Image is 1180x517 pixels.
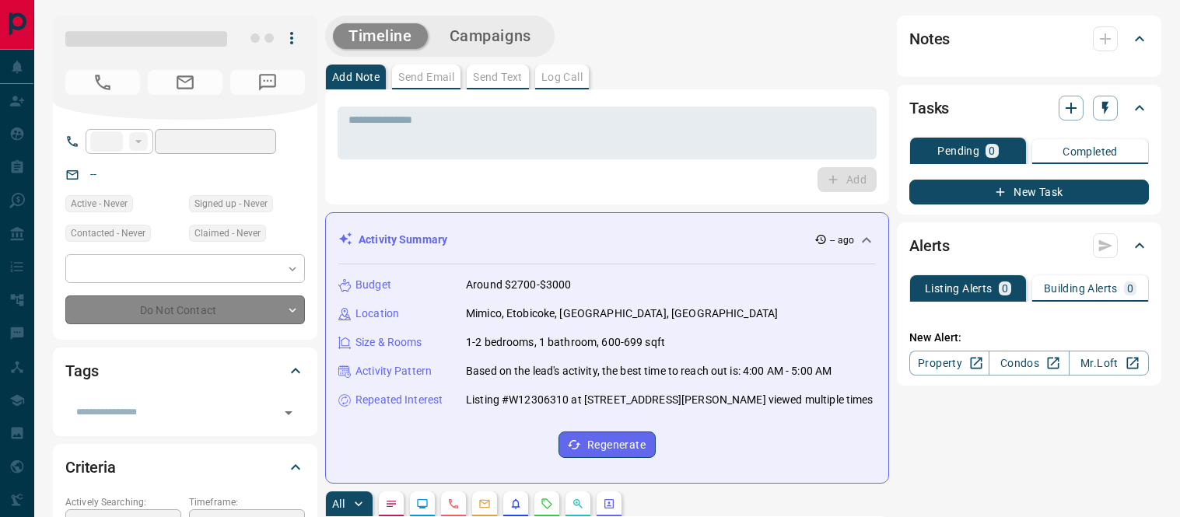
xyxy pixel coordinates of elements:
div: Alerts [909,227,1149,264]
h2: Tags [65,358,98,383]
p: Listing Alerts [925,283,993,294]
a: Property [909,351,989,376]
span: No Number [230,70,305,95]
button: New Task [909,180,1149,204]
div: Notes [909,20,1149,58]
p: All [332,498,345,509]
p: 0 [1002,283,1008,294]
a: Condos [989,351,1069,376]
p: Based on the lead's activity, the best time to reach out is: 4:00 AM - 5:00 AM [466,363,832,379]
h2: Notes [909,26,950,51]
span: Contacted - Never [71,225,145,241]
p: Mimico, Etobicoke, [GEOGRAPHIC_DATA], [GEOGRAPHIC_DATA] [466,306,778,322]
span: No Number [65,70,140,95]
p: Size & Rooms [355,334,422,351]
p: 1-2 bedrooms, 1 bathroom, 600-699 sqft [466,334,665,351]
p: Actively Searching: [65,495,181,509]
div: Criteria [65,449,305,486]
svg: Agent Actions [603,498,615,510]
svg: Lead Browsing Activity [416,498,429,510]
div: Activity Summary-- ago [338,225,876,254]
p: Activity Pattern [355,363,432,379]
p: Budget [355,277,391,293]
h2: Alerts [909,233,950,258]
a: Mr.Loft [1069,351,1149,376]
p: Pending [937,145,979,156]
p: Repeated Interest [355,392,443,408]
h2: Tasks [909,96,949,121]
svg: Calls [447,498,460,510]
div: Do Not Contact [65,295,305,324]
span: No Email [148,70,222,95]
button: Open [278,402,299,424]
p: Completed [1063,146,1118,157]
p: Building Alerts [1044,283,1118,294]
button: Regenerate [558,431,656,458]
p: Timeframe: [189,495,305,509]
span: Active - Never [71,196,128,211]
p: Location [355,306,399,322]
p: 0 [1127,283,1133,294]
p: Around $2700-$3000 [466,277,571,293]
button: Timeline [333,23,428,49]
span: Claimed - Never [194,225,261,241]
span: Signed up - Never [194,196,268,211]
svg: Requests [541,498,553,510]
p: Add Note [332,72,380,82]
p: 0 [989,145,995,156]
h2: Criteria [65,455,116,480]
button: Campaigns [434,23,547,49]
svg: Opportunities [572,498,584,510]
svg: Notes [385,498,397,510]
a: -- [90,168,96,180]
p: Listing #W12306310 at [STREET_ADDRESS][PERSON_NAME] viewed multiple times [466,392,874,408]
p: -- ago [830,233,854,247]
div: Tags [65,352,305,389]
svg: Emails [478,498,491,510]
p: New Alert: [909,330,1149,346]
svg: Listing Alerts [509,498,522,510]
p: Activity Summary [359,232,447,248]
div: Tasks [909,89,1149,127]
